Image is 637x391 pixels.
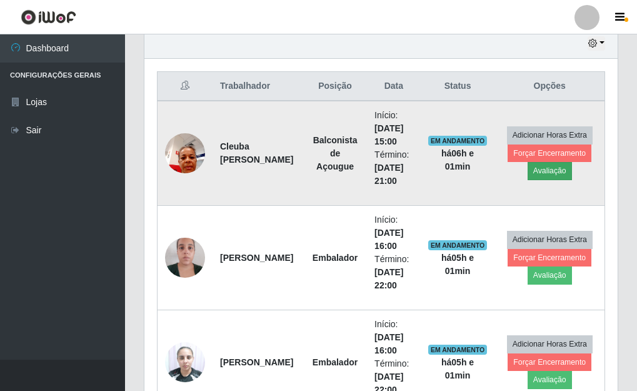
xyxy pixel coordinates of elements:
button: Forçar Encerramento [508,145,591,162]
strong: há 06 h e 01 min [441,148,474,171]
strong: há 05 h e 01 min [441,253,474,276]
th: Opções [494,72,604,101]
button: Avaliação [528,371,572,388]
th: Posição [303,72,367,101]
time: [DATE] 21:00 [374,163,403,186]
strong: Embalador [313,253,358,263]
button: Forçar Encerramento [508,249,591,267]
th: Status [421,72,495,101]
th: Data [367,72,421,101]
li: Início: [374,318,413,357]
button: Forçar Encerramento [508,353,591,371]
strong: Embalador [313,357,358,367]
strong: há 05 h e 01 min [441,357,474,380]
li: Término: [374,148,413,188]
span: EM ANDAMENTO [428,345,488,355]
strong: Balconista de Açougue [313,135,358,171]
span: EM ANDAMENTO [428,240,488,250]
button: Adicionar Horas Extra [507,335,593,353]
strong: Cleuba [PERSON_NAME] [220,141,293,165]
button: Adicionar Horas Extra [507,126,593,144]
strong: [PERSON_NAME] [220,357,293,367]
img: CoreUI Logo [21,9,76,25]
img: 1739994247557.jpeg [165,335,205,388]
time: [DATE] 15:00 [374,123,403,146]
time: [DATE] 22:00 [374,267,403,290]
li: Início: [374,109,413,148]
button: Adicionar Horas Extra [507,231,593,248]
th: Trabalhador [213,72,303,101]
time: [DATE] 16:00 [374,332,403,355]
button: Avaliação [528,267,572,284]
time: [DATE] 16:00 [374,228,403,251]
img: 1701705858749.jpeg [165,231,205,284]
span: EM ANDAMENTO [428,136,488,146]
li: Término: [374,253,413,292]
strong: [PERSON_NAME] [220,253,293,263]
img: 1691073394546.jpeg [165,126,205,180]
button: Avaliação [528,162,572,180]
li: Início: [374,213,413,253]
